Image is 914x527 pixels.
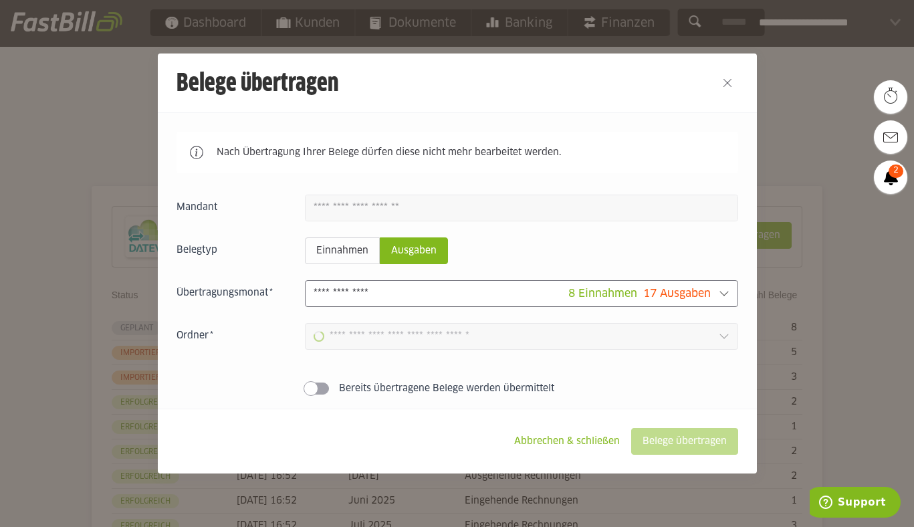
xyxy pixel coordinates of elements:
sl-button: Abbrechen & schließen [503,428,631,455]
sl-switch: Bereits übertragene Belege werden übermittelt [177,382,738,395]
sl-button: Belege übertragen [631,428,738,455]
sl-radio-button: Ausgaben [380,237,448,264]
sl-radio-button: Einnahmen [305,237,380,264]
a: 2 [874,161,907,194]
span: 17 Ausgaben [643,288,711,299]
span: 2 [889,165,903,178]
span: 8 Einnahmen [568,288,637,299]
iframe: Öffnet ein Widget, in dem Sie weitere Informationen finden [810,487,901,520]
